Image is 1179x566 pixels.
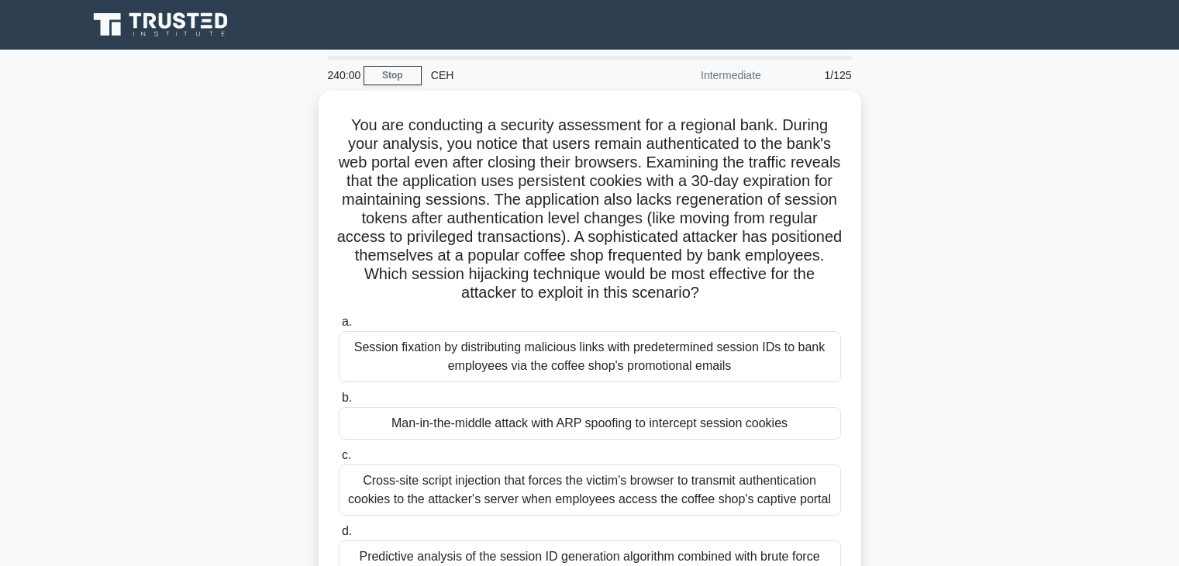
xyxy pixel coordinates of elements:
h5: You are conducting a security assessment for a regional bank. During your analysis, you notice th... [337,116,843,303]
div: Session fixation by distributing malicious links with predetermined session IDs to bank employees... [339,331,841,382]
a: Stop [364,66,422,85]
span: d. [342,524,352,537]
div: CEH [422,60,635,91]
span: c. [342,448,351,461]
span: b. [342,391,352,404]
div: 240:00 [319,60,364,91]
div: Intermediate [635,60,770,91]
div: Man-in-the-middle attack with ARP spoofing to intercept session cookies [339,407,841,440]
span: a. [342,315,352,328]
div: Cross-site script injection that forces the victim's browser to transmit authentication cookies t... [339,464,841,516]
div: 1/125 [770,60,861,91]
